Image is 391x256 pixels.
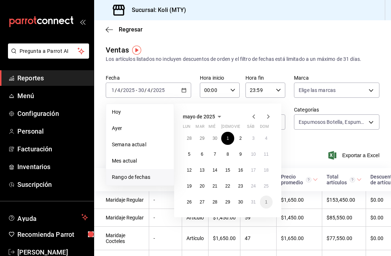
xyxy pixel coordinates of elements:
[225,168,230,173] abbr: 15 de mayo de 2025
[209,196,221,209] button: 28 de mayo de 2025
[138,87,144,93] input: --
[213,168,217,173] abbr: 14 de mayo de 2025
[201,152,203,157] abbr: 6 de mayo de 2025
[260,180,273,193] button: 25 de mayo de 2025
[17,230,88,239] span: Recomienda Parrot
[17,126,88,136] span: Personal
[5,53,89,60] a: Pregunta a Parrot AI
[195,132,208,145] button: 29 de abril de 2025
[234,148,247,161] button: 9 de mayo de 2025
[183,112,224,121] button: mayo de 2025
[149,209,182,227] td: -
[115,87,117,93] span: /
[327,174,362,185] span: Total artículos
[260,164,273,177] button: 18 de mayo de 2025
[132,46,141,55] img: Tooltip marker
[209,164,221,177] button: 14 de mayo de 2025
[294,107,379,112] label: Categorías
[123,87,135,93] input: ----
[221,124,264,132] abbr: jueves
[225,200,230,205] abbr: 29 de mayo de 2025
[199,184,204,189] abbr: 20 de mayo de 2025
[151,87,153,93] span: /
[106,45,129,55] div: Ventas
[183,164,195,177] button: 12 de mayo de 2025
[187,136,192,141] abbr: 28 de abril de 2025
[149,191,182,209] td: -
[182,209,209,227] td: Artículo
[112,125,168,132] span: Ayer
[183,148,195,161] button: 5 de mayo de 2025
[251,168,256,173] abbr: 17 de mayo de 2025
[264,168,269,173] abbr: 18 de mayo de 2025
[227,152,229,157] abbr: 8 de mayo de 2025
[195,196,208,209] button: 27 de mayo de 2025
[112,157,168,165] span: Mes actual
[195,148,208,161] button: 6 de mayo de 2025
[200,75,240,80] label: Hora inicio
[183,132,195,145] button: 28 de abril de 2025
[153,87,165,93] input: ----
[17,213,79,222] span: Ayuda
[251,200,256,205] abbr: 31 de mayo de 2025
[234,132,247,145] button: 2 de mayo de 2025
[327,174,355,185] div: Total artículos
[195,124,204,132] abbr: martes
[149,227,182,250] td: -
[350,177,355,182] svg: El total artículos considera cambios de precios en los artículos así como costos adicionales por ...
[182,227,209,250] td: Artículo
[260,148,273,161] button: 11 de mayo de 2025
[183,114,215,119] span: mayo de 2025
[8,43,89,59] button: Pregunta a Parrot AI
[221,196,234,209] button: 29 de mayo de 2025
[94,191,149,209] td: Maridaje Regular
[247,180,260,193] button: 24 de mayo de 2025
[247,132,260,145] button: 3 de mayo de 2025
[322,209,366,227] td: $85,550.00
[112,173,168,181] span: Rango de fechas
[199,168,204,173] abbr: 13 de mayo de 2025
[330,151,379,160] button: Exportar a Excel
[239,152,242,157] abbr: 9 de mayo de 2025
[299,118,366,126] span: Espumosos Botella, Espumoso Copeo, [PERSON_NAME]Maridaje Comida, [PERSON_NAME]Maridaje Cena
[17,162,88,172] span: Inventarios
[240,209,277,227] td: 59
[136,87,137,93] span: -
[117,87,121,93] input: --
[17,109,88,118] span: Configuración
[234,164,247,177] button: 16 de mayo de 2025
[121,87,123,93] span: /
[80,19,85,25] button: open_drawer_menu
[225,184,230,189] abbr: 22 de mayo de 2025
[265,136,268,141] abbr: 4 de mayo de 2025
[209,148,221,161] button: 7 de mayo de 2025
[238,168,243,173] abbr: 16 de mayo de 2025
[239,136,242,141] abbr: 2 de mayo de 2025
[195,164,208,177] button: 13 de mayo de 2025
[183,196,195,209] button: 26 de mayo de 2025
[247,196,260,209] button: 31 de mayo de 2025
[17,73,88,83] span: Reportes
[195,180,208,193] button: 20 de mayo de 2025
[183,180,195,193] button: 19 de mayo de 2025
[234,124,240,132] abbr: viernes
[251,152,256,157] abbr: 10 de mayo de 2025
[187,184,192,189] abbr: 19 de mayo de 2025
[264,152,269,157] abbr: 11 de mayo de 2025
[240,227,277,250] td: 47
[209,209,240,227] td: $1,450.00
[106,55,379,63] div: Los artículos listados no incluyen descuentos de orden y el filtro de fechas está limitado a un m...
[221,164,234,177] button: 15 de mayo de 2025
[106,26,143,33] button: Regresar
[221,132,234,145] button: 1 de mayo de 2025
[214,152,216,157] abbr: 7 de mayo de 2025
[94,209,149,227] td: Maridaje Regular
[106,75,191,80] label: Fecha
[112,141,168,148] span: Semana actual
[238,200,243,205] abbr: 30 de mayo de 2025
[294,75,379,80] label: Marca
[299,87,336,94] span: Elige las marcas
[188,152,190,157] abbr: 5 de mayo de 2025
